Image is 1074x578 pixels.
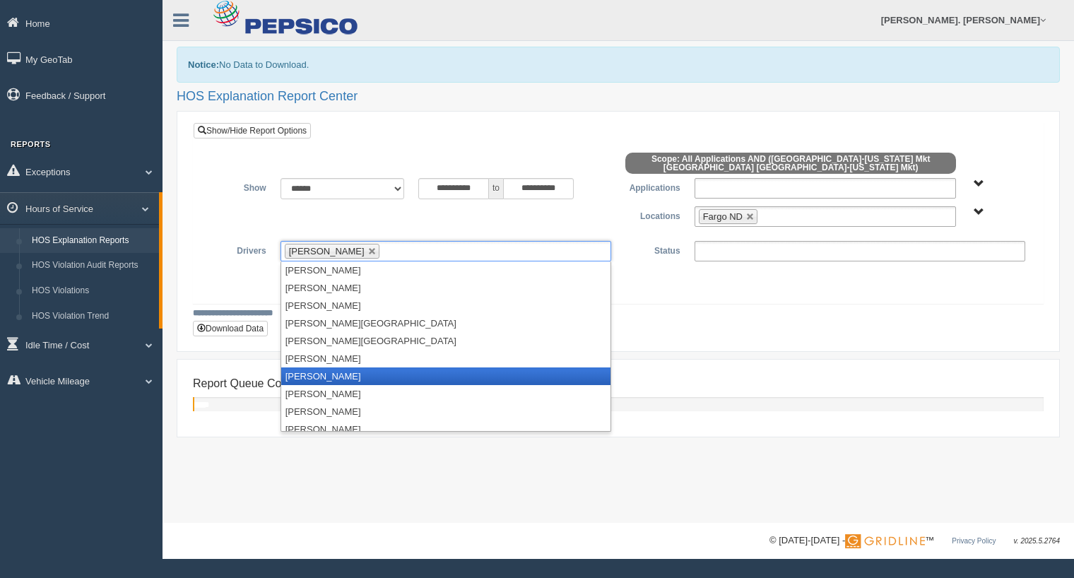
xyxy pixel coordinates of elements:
label: Locations [618,206,688,223]
li: [PERSON_NAME][GEOGRAPHIC_DATA] [281,314,610,332]
a: Privacy Policy [952,537,996,545]
a: HOS Violation Trend [25,304,159,329]
b: Notice: [188,59,219,70]
div: No Data to Download. [177,47,1060,83]
a: HOS Violation Audit Reports [25,253,159,278]
a: Show/Hide Report Options [194,123,311,138]
h2: HOS Explanation Report Center [177,90,1060,104]
label: Show [204,178,273,195]
li: [PERSON_NAME] [281,279,610,297]
li: [PERSON_NAME] [281,367,610,385]
span: [PERSON_NAME] [289,246,365,256]
button: Download Data [193,321,268,336]
label: Applications [618,178,688,195]
li: [PERSON_NAME] [281,403,610,420]
span: Scope: All Applications AND ([GEOGRAPHIC_DATA]-[US_STATE] Mkt [GEOGRAPHIC_DATA] [GEOGRAPHIC_DATA]... [625,153,956,174]
img: Gridline [845,534,925,548]
span: to [489,178,503,199]
h4: Report Queue Completion Progress: [193,377,1044,390]
li: [PERSON_NAME][GEOGRAPHIC_DATA] [281,332,610,350]
li: [PERSON_NAME] [281,297,610,314]
span: v. 2025.5.2764 [1014,537,1060,545]
a: HOS Explanation Reports [25,228,159,254]
label: Status [618,241,688,258]
a: HOS Violations [25,278,159,304]
li: [PERSON_NAME] [281,420,610,438]
li: [PERSON_NAME] [281,261,610,279]
div: © [DATE]-[DATE] - ™ [769,533,1060,548]
li: [PERSON_NAME] [281,350,610,367]
label: Drivers [204,241,273,258]
li: [PERSON_NAME] [281,385,610,403]
span: Fargo ND [703,211,743,222]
